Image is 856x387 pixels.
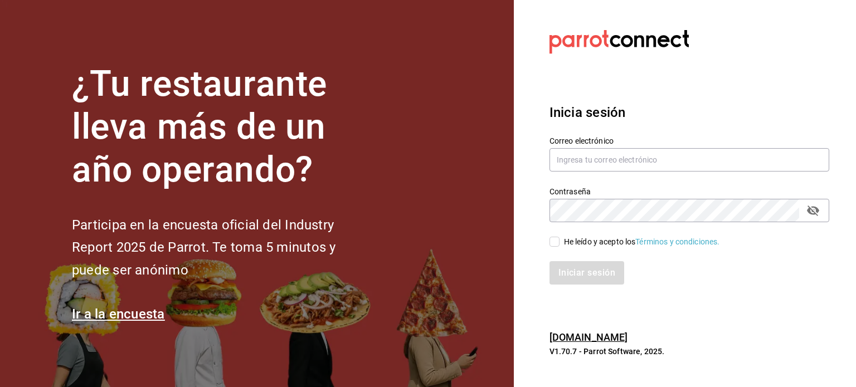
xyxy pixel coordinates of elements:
[549,148,829,172] input: Ingresa tu correo electrónico
[72,63,373,191] h1: ¿Tu restaurante lleva más de un año operando?
[635,237,719,246] a: Términos y condiciones.
[549,102,829,123] h3: Inicia sesión
[549,137,829,145] label: Correo electrónico
[549,346,829,357] p: V1.70.7 - Parrot Software, 2025.
[564,236,720,248] div: He leído y acepto los
[549,188,829,195] label: Contraseña
[72,306,165,322] a: Ir a la encuesta
[804,201,823,220] button: passwordField
[72,214,373,282] h2: Participa en la encuesta oficial del Industry Report 2025 de Parrot. Te toma 5 minutos y puede se...
[549,331,628,343] a: [DOMAIN_NAME]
